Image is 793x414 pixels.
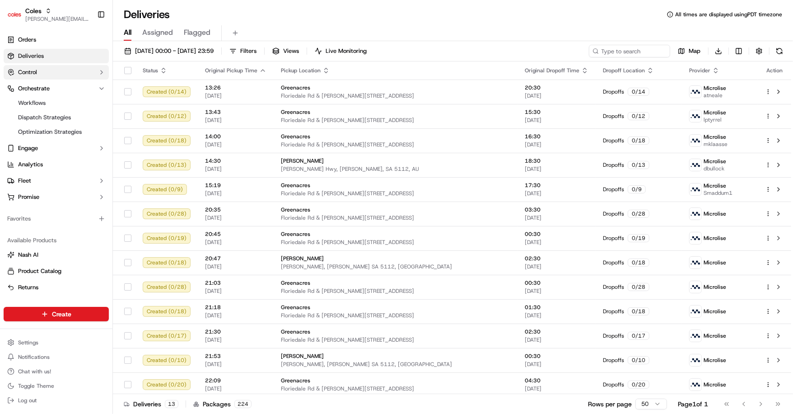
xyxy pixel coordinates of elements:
[205,255,266,262] span: 20:47
[690,159,701,171] img: microlise_logo.jpeg
[205,165,266,173] span: [DATE]
[18,382,54,390] span: Toggle Theme
[18,202,69,211] span: Knowledge Base
[4,212,109,226] div: Favorites
[52,310,71,319] span: Create
[205,141,266,148] span: [DATE]
[281,214,510,221] span: Floriedale Rd & [PERSON_NAME][STREET_ADDRESS]
[311,45,371,57] button: Live Monitoring
[281,92,510,99] span: Floriedale Rd & [PERSON_NAME][STREET_ADDRESS]
[28,164,73,171] span: [PERSON_NAME]
[525,84,588,91] span: 20:30
[281,377,310,384] span: Greenacres
[193,400,252,409] div: Packages
[690,208,701,220] img: microlise_logo.jpeg
[281,108,310,116] span: Greenacres
[205,336,266,343] span: [DATE]
[704,332,726,339] span: Microlise
[283,47,299,55] span: Views
[4,233,109,248] div: Available Products
[281,141,510,148] span: Floriedale Rd & [PERSON_NAME][STREET_ADDRESS]
[205,279,266,287] span: 21:03
[4,307,109,321] button: Create
[41,95,124,102] div: We're available if you need us!
[690,354,701,366] img: microlise_logo.jpeg
[85,202,145,211] span: API Documentation
[690,379,701,390] img: microlise_logo.jpeg
[525,157,588,165] span: 18:30
[205,377,266,384] span: 22:09
[205,84,266,91] span: 13:26
[23,58,163,67] input: Got a question? Start typing here...
[205,117,266,124] span: [DATE]
[281,117,510,124] span: Floriedale Rd & [PERSON_NAME][STREET_ADDRESS]
[75,164,78,171] span: •
[205,287,266,295] span: [DATE]
[704,235,726,242] span: Microlise
[75,140,78,147] span: •
[25,6,42,15] span: Coles
[7,7,22,22] img: Coles
[4,365,109,378] button: Chat with us!
[525,312,588,319] span: [DATE]
[690,306,701,317] img: microlise_logo.jpeg
[690,281,701,293] img: microlise_logo.jpeg
[234,400,252,408] div: 224
[628,332,649,340] div: 0 / 17
[525,214,588,221] span: [DATE]
[603,283,624,291] span: Dropoffs
[25,15,90,23] button: [PERSON_NAME][EMAIL_ADDRESS][DOMAIN_NAME]
[628,307,649,315] div: 0 / 18
[525,255,588,262] span: 02:30
[690,183,701,195] img: microlise_logo.jpeg
[690,135,701,146] img: microlise_logo.jpeg
[225,45,261,57] button: Filters
[4,157,109,172] a: Analytics
[205,92,266,99] span: [DATE]
[628,88,649,96] div: 0 / 14
[525,92,588,99] span: [DATE]
[9,36,164,50] p: Welcome 👋
[124,27,131,38] span: All
[525,361,588,368] span: [DATE]
[281,231,310,238] span: Greenacres
[7,283,105,292] a: Returns
[18,99,46,107] span: Workflows
[4,351,109,363] button: Notifications
[525,353,588,360] span: 00:30
[4,264,109,278] button: Product Catalog
[589,45,670,57] input: Type to search
[628,356,649,364] div: 0 / 10
[184,27,210,38] span: Flagged
[704,116,726,123] span: lptyrrel
[704,357,726,364] span: Microlise
[628,381,649,389] div: 0 / 20
[281,328,310,335] span: Greenacres
[281,239,510,246] span: Floriedale Rd & [PERSON_NAME][STREET_ADDRESS]
[9,202,16,210] div: 📗
[704,210,726,217] span: Microlise
[281,361,510,368] span: [PERSON_NAME], [PERSON_NAME] SA 5112, [GEOGRAPHIC_DATA]
[205,361,266,368] span: [DATE]
[689,67,710,74] span: Provider
[704,141,728,148] span: mklaasse
[143,67,158,74] span: Status
[64,223,109,231] a: Powered byPylon
[525,377,588,384] span: 04:30
[140,115,164,126] button: See all
[525,67,579,74] span: Original Dropoff Time
[704,283,726,291] span: Microlise
[773,45,786,57] button: Refresh
[76,202,84,210] div: 💻
[205,190,266,197] span: [DATE]
[4,280,109,295] button: Returns
[603,137,624,144] span: Dropoffs
[603,88,624,95] span: Dropoffs
[205,385,266,392] span: [DATE]
[704,109,726,116] span: Microlise
[704,381,726,388] span: Microlise
[281,385,510,392] span: Floriedale Rd & [PERSON_NAME][STREET_ADDRESS]
[525,206,588,213] span: 03:30
[18,251,38,259] span: Nash AI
